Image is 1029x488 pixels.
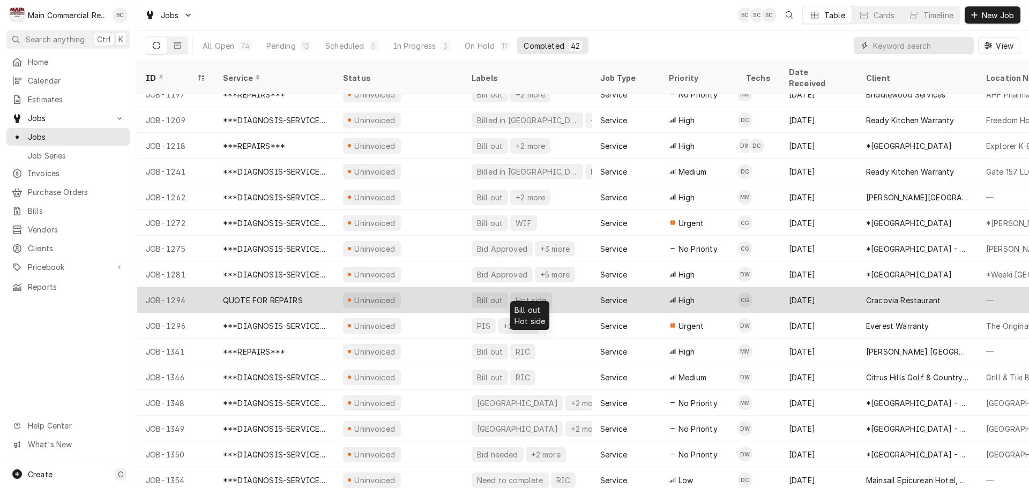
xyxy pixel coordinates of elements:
[780,416,857,441] div: [DATE]
[600,140,627,152] div: Service
[678,115,695,126] span: High
[980,10,1016,21] span: New Job
[223,72,324,84] div: Service
[137,261,214,287] div: JOB-1281
[10,7,25,22] div: Main Commercial Refrigeration Service's Avatar
[325,40,364,51] div: Scheduled
[737,164,752,179] div: Dylan Crawford's Avatar
[6,147,130,164] a: Job Series
[780,441,857,467] div: [DATE]
[570,423,601,434] div: +2 more
[514,192,546,203] div: +2 more
[514,295,547,306] div: Hot side
[737,370,752,385] div: Dorian Wertz's Avatar
[737,447,752,462] div: Dorian Wertz's Avatar
[510,301,549,330] div: Bill out Hot side
[762,7,777,22] div: SC
[476,269,528,280] div: Bid Approved
[476,295,504,306] div: Bill out
[343,72,452,84] div: Status
[737,267,752,282] div: DW
[789,66,847,89] div: Date Received
[600,346,627,357] div: Service
[737,138,752,153] div: Dorian Wertz's Avatar
[6,128,130,146] a: Jobs
[737,87,752,102] div: Mike Marchese's Avatar
[746,72,772,84] div: Techs
[678,475,693,486] span: Low
[514,346,531,357] div: RIC
[353,475,397,486] div: Uninvoiced
[137,159,214,184] div: JOB-1241
[780,313,857,339] div: [DATE]
[669,72,727,84] div: Priority
[600,115,627,126] div: Service
[6,91,130,108] a: Estimates
[353,166,397,177] div: Uninvoiced
[137,441,214,467] div: JOB-1350
[737,292,752,307] div: CG
[678,89,718,100] span: No Priority
[590,166,680,177] div: Ready Kitchen Warranty
[780,159,857,184] div: [DATE]
[866,320,929,332] div: Everest Warranty
[824,10,845,21] div: Table
[678,449,718,460] span: No Priority
[737,472,752,487] div: Dylan Crawford's Avatar
[353,423,397,434] div: Uninvoiced
[780,390,857,416] div: [DATE]
[781,6,798,24] button: Open search
[866,166,955,177] div: Ready Kitchen Warranty
[476,423,559,434] div: [GEOGRAPHIC_DATA]
[10,7,25,22] div: M
[600,89,627,100] div: Service
[600,449,627,460] div: Service
[28,186,125,198] span: Purchase Orders
[28,243,125,254] span: Clients
[866,269,952,280] div: *[GEOGRAPHIC_DATA]
[749,138,764,153] div: Dylan Crawford's Avatar
[476,243,528,254] div: Bid Approved
[737,472,752,487] div: DC
[737,190,752,205] div: Mike Marchese's Avatar
[137,364,214,390] div: JOB-1346
[737,421,752,436] div: DW
[539,243,571,254] div: +3 more
[530,449,562,460] div: +2 more
[137,313,214,339] div: JOB-1296
[6,258,130,276] a: Go to Pricebook
[978,37,1020,54] button: View
[137,184,214,210] div: JOB-1262
[866,372,969,383] div: Citrus Hills Golf & Country Club
[965,6,1020,24] button: New Job
[514,89,546,100] div: +2 more
[780,261,857,287] div: [DATE]
[678,192,695,203] span: High
[866,295,941,306] div: Cracovia Restaurant
[476,115,579,126] div: Billed in [GEOGRAPHIC_DATA]
[571,40,580,51] div: 42
[866,192,969,203] div: [PERSON_NAME][GEOGRAPHIC_DATA]
[97,34,111,45] span: Ctrl
[780,210,857,236] div: [DATE]
[28,281,125,292] span: Reports
[780,364,857,390] div: [DATE]
[6,183,130,201] a: Purchase Orders
[737,241,752,256] div: Caleb Gorton's Avatar
[866,449,969,460] div: *[GEOGRAPHIC_DATA] - Culinary
[6,436,130,453] a: Go to What's New
[137,416,214,441] div: JOB-1349
[737,87,752,102] div: MM
[137,287,214,313] div: JOB-1294
[600,269,627,280] div: Service
[600,320,627,332] div: Service
[737,164,752,179] div: DC
[866,217,952,229] div: *[GEOGRAPHIC_DATA]
[28,150,125,161] span: Job Series
[476,166,579,177] div: Billed in [GEOGRAPHIC_DATA]
[600,243,627,254] div: Service
[750,7,765,22] div: Sharon Campbell's Avatar
[600,372,627,383] div: Service
[6,221,130,238] a: Vendors
[866,397,969,409] div: *[GEOGRAPHIC_DATA] - Culinary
